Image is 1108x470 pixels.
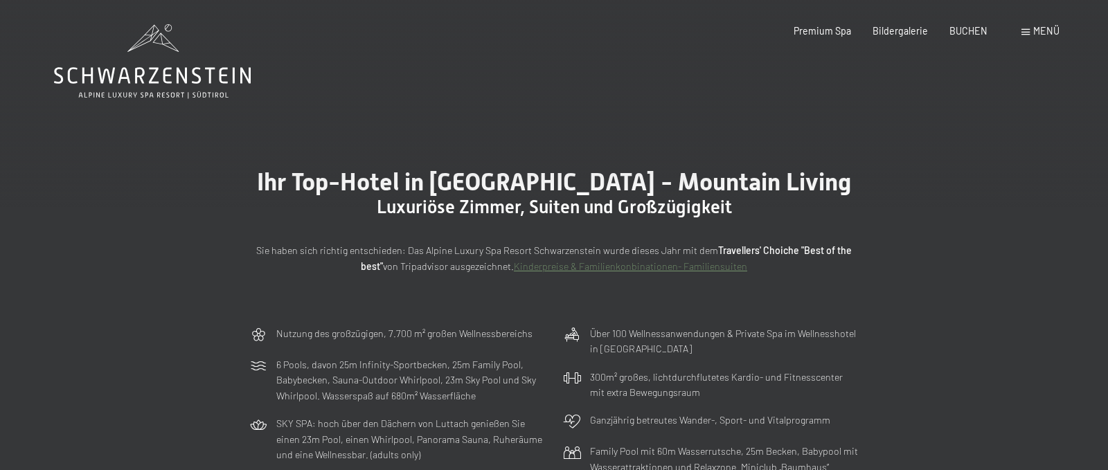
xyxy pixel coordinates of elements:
[276,326,533,342] p: Nutzung des großzügigen, 7.700 m² großen Wellnessbereichs
[249,243,859,274] p: Sie haben sich richtig entschieden: Das Alpine Luxury Spa Resort Schwarzenstein wurde dieses Jahr...
[590,413,830,428] p: Ganzjährig betreutes Wander-, Sport- und Vitalprogramm
[590,370,859,401] p: 300m² großes, lichtdurchflutetes Kardio- und Fitnesscenter mit extra Bewegungsraum
[257,168,851,196] span: Ihr Top-Hotel in [GEOGRAPHIC_DATA] - Mountain Living
[377,197,732,217] span: Luxuriöse Zimmer, Suiten und Großzügigkeit
[276,357,545,404] p: 6 Pools, davon 25m Infinity-Sportbecken, 25m Family Pool, Babybecken, Sauna-Outdoor Whirlpool, 23...
[1033,25,1060,37] span: Menü
[794,25,851,37] a: Premium Spa
[873,25,928,37] a: Bildergalerie
[361,244,852,272] strong: Travellers' Choiche "Best of the best"
[949,25,988,37] a: BUCHEN
[276,416,545,463] p: SKY SPA: hoch über den Dächern von Luttach genießen Sie einen 23m Pool, einen Whirlpool, Panorama...
[514,260,747,272] a: Kinderpreise & Familienkonbinationen- Familiensuiten
[590,326,859,357] p: Über 100 Wellnessanwendungen & Private Spa im Wellnesshotel in [GEOGRAPHIC_DATA]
